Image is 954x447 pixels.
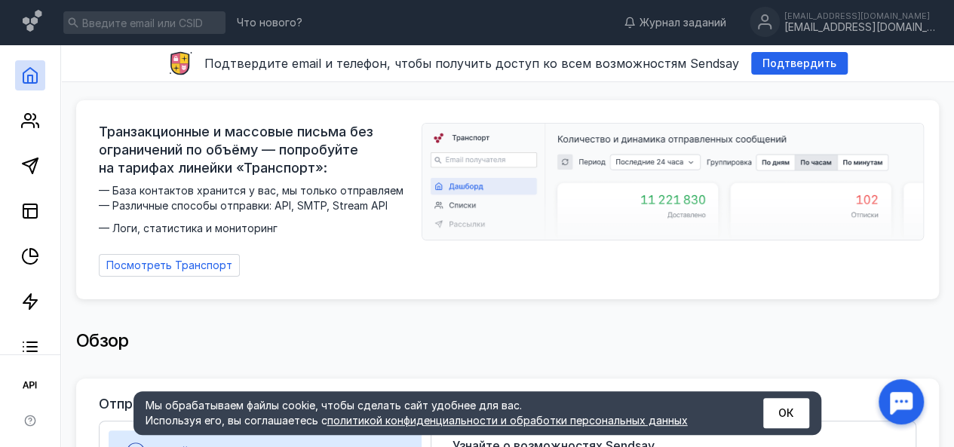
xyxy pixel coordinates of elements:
span: — База контактов хранится у вас, мы только отправляем — Различные способы отправки: API, SMTP, St... [99,183,413,236]
span: Что нового? [237,17,302,28]
a: Посмотреть Транспорт [99,254,240,277]
div: [EMAIL_ADDRESS][DOMAIN_NAME] [784,21,935,34]
button: ОК [763,398,809,428]
span: Посмотреть Транспорт [106,259,232,272]
button: Подтвердить [751,52,848,75]
span: Подтвердите email и телефон, чтобы получить доступ ко всем возможностям Sendsay [204,56,739,71]
div: [EMAIL_ADDRESS][DOMAIN_NAME] [784,11,935,20]
input: Введите email или CSID [63,11,225,34]
span: Журнал заданий [640,15,726,30]
span: Подтвердить [762,57,836,70]
a: Что нового? [229,17,310,28]
h3: Отправьте первую рассылку [99,396,295,412]
div: Мы обрабатываем файлы cookie, чтобы сделать сайт удобнее для вас. Используя его, вы соглашаетесь c [146,398,726,428]
img: dashboard-transport-banner [422,124,923,240]
span: Обзор [76,329,129,351]
span: Транзакционные и массовые письма без ограничений по объёму — попробуйте на тарифах линейки «Транс... [99,123,413,177]
a: политикой конфиденциальности и обработки персональных данных [327,414,688,427]
a: Журнал заданий [616,15,734,30]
